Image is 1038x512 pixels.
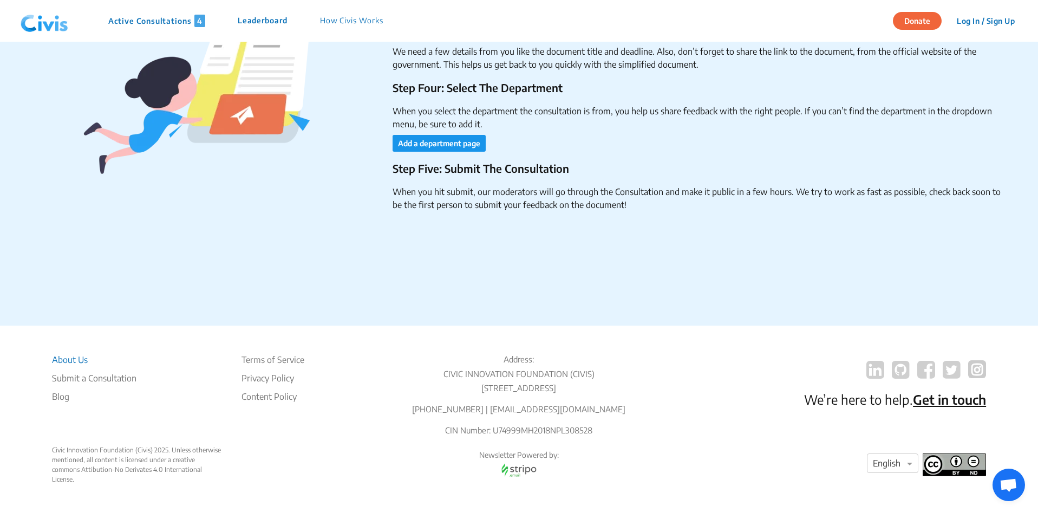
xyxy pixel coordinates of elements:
p: Active Consultations [108,15,205,27]
li: Terms of Service [241,353,304,366]
li: Content Policy [241,390,304,403]
p: Newsletter Powered by: [393,450,645,461]
button: Log In / Sign Up [950,12,1022,29]
button: Donate [893,12,942,30]
div: Civic Innovation Foundation (Civis) 2025. Unless otherwise mentioned, all content is licensed und... [52,445,223,484]
p: CIN Number: U74999MH2018NPL308528 [393,424,645,437]
div: Open chat [993,469,1025,501]
li: We need a few details from you like the document title and deadline. Also, don’t forget to share ... [393,45,1006,71]
span: 4 [194,15,205,27]
img: stripo email logo [496,461,541,479]
p: [PHONE_NUMBER] | [EMAIL_ADDRESS][DOMAIN_NAME] [393,403,645,416]
p: Leaderboard [238,15,288,27]
p: How Civis Works [320,15,383,27]
li: When you select the department the consultation is from, you help us share feedback with the righ... [393,105,1006,131]
img: footer logo [923,453,986,476]
p: Step Five: Submit The Consultation [393,160,1006,177]
p: Step Four: Select The Department [393,80,1006,96]
p: We’re here to help. [804,390,986,409]
li: About Us [52,353,136,366]
p: Address: [393,353,645,366]
a: Donate [893,15,950,25]
p: [STREET_ADDRESS] [393,382,645,394]
li: Privacy Policy [241,372,304,385]
p: CIVIC INNOVATION FOUNDATION (CIVIS) [393,368,645,380]
a: Get in touch [913,391,986,407]
li: When you hit submit, our moderators will go through the Consultation and make it public in a few ... [393,185,1006,211]
a: Blog [52,390,136,403]
button: Add a department page [393,135,486,152]
img: navlogo.png [16,5,73,37]
li: Submit a Consultation [52,372,136,385]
